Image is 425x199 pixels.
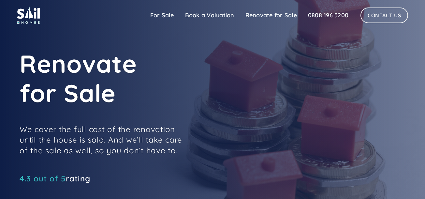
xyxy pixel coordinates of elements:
[20,124,183,156] p: We cover the full cost of the renovation until the house is sold. And we’ll take care of the sale...
[20,175,90,182] a: 4.3 out of 5rating
[145,9,180,22] a: For Sale
[20,174,66,183] span: 4.3 out of 5
[17,7,40,24] img: sail home logo
[20,49,313,108] h1: Renovate for Sale
[360,8,408,23] a: Contact Us
[240,9,302,22] a: Renovate for Sale
[180,9,240,22] a: Book a Valuation
[20,175,90,182] div: rating
[20,185,117,193] iframe: Customer reviews powered by Trustpilot
[302,9,354,22] a: 0808 196 5200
